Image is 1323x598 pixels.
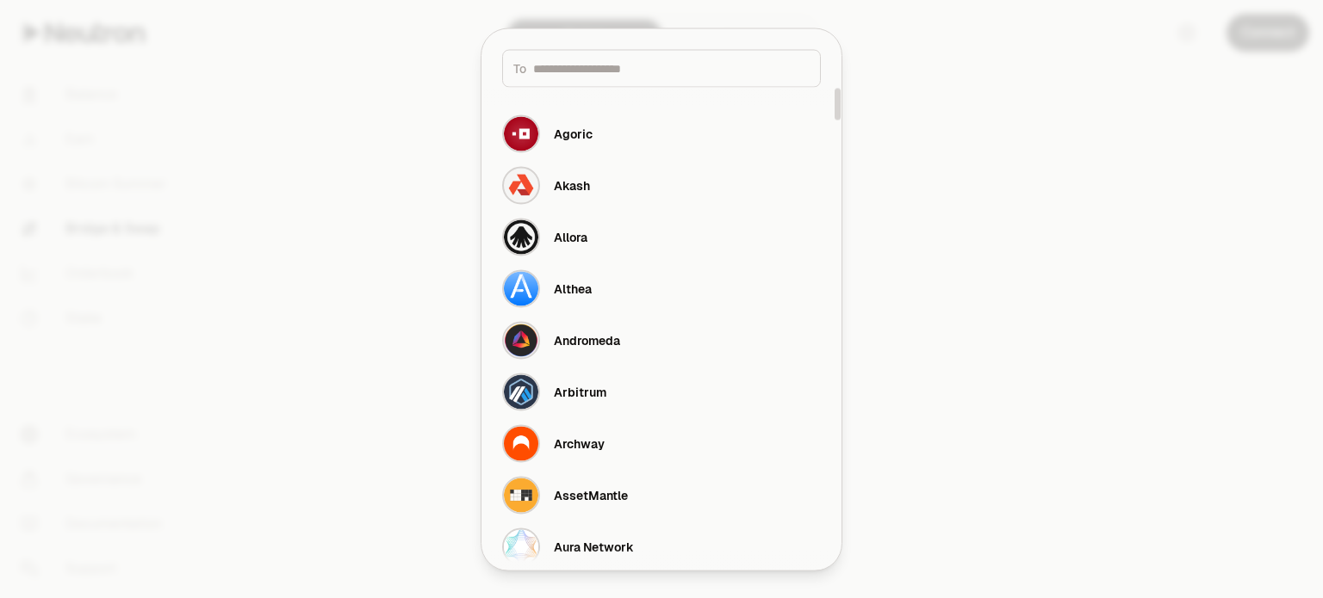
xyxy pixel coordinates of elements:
div: AssetMantle [554,486,628,503]
div: Arbitrum [554,383,606,400]
img: AssetMantle Logo [504,478,538,512]
img: Arbitrum Logo [504,374,538,409]
span: To [513,59,526,77]
img: Agoric Logo [504,116,538,151]
div: Archway [554,435,605,452]
img: Akash Logo [504,168,538,202]
img: Archway Logo [504,426,538,460]
button: Arbitrum LogoArbitrum [492,366,831,417]
div: Agoric [554,125,593,142]
button: Archway LogoArchway [492,417,831,469]
div: Aura Network [554,538,634,555]
button: Althea LogoAlthea [492,262,831,314]
img: Allora Logo [504,219,538,254]
button: AssetMantle LogoAssetMantle [492,469,831,521]
div: Allora [554,228,587,245]
button: Andromeda LogoAndromeda [492,314,831,366]
button: Aura Network LogoAura Network [492,521,831,572]
button: Allora LogoAllora [492,211,831,262]
button: Akash LogoAkash [492,159,831,211]
button: Agoric LogoAgoric [492,108,831,159]
img: Althea Logo [504,271,538,305]
img: Andromeda Logo [504,323,538,357]
div: Akash [554,176,590,194]
div: Althea [554,280,592,297]
div: Andromeda [554,331,620,348]
img: Aura Network Logo [504,529,538,564]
